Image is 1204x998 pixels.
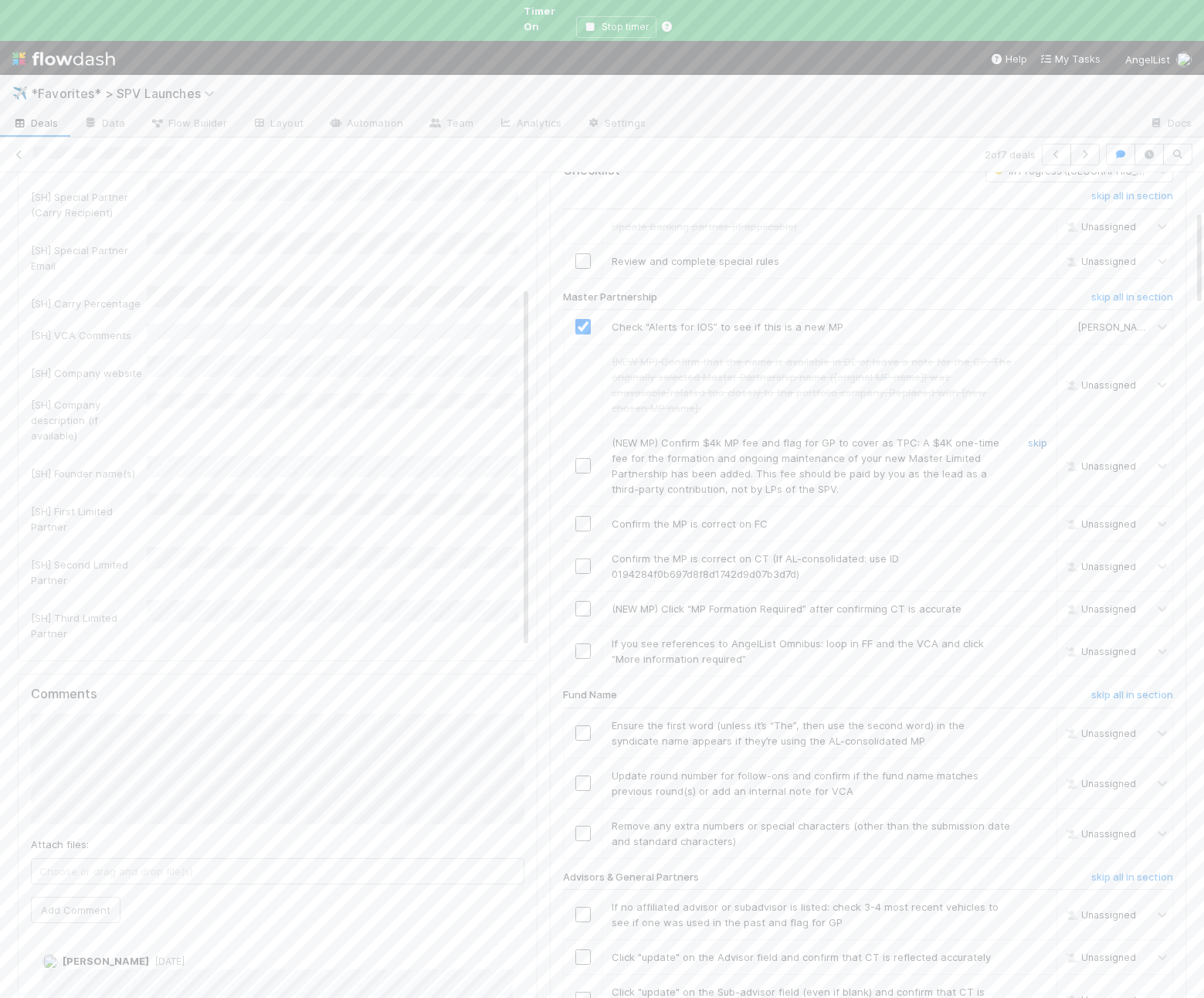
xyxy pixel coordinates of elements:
[1063,255,1136,266] span: Unassigned
[1063,646,1136,657] span: Unassigned
[1091,689,1173,701] h6: skip all in section
[137,112,239,137] a: Flow Builder
[31,328,147,343] div: [SH] VCA Comments
[31,557,147,588] div: [SH] Second Limited Partner
[612,719,965,747] span: Ensure the first word (unless it’s “The”, then use the second word) in the syndicate name appears...
[31,243,147,273] div: [SH] Special Partner Email
[990,51,1027,66] div: Help
[63,955,149,967] span: [PERSON_NAME]
[31,897,120,923] button: Add Comment
[486,112,574,137] a: Analytics
[612,820,1010,847] span: Remove any extra numbers or special characters (other than the submission date and standard chara...
[1063,379,1136,391] span: Unassigned
[149,956,185,967] span: [DATE]
[12,87,28,100] span: ✈️
[612,951,991,963] span: Click "update" on the Advisor field and confirm that CT is reflected accurately
[150,115,227,131] span: Flow Builder
[991,165,1165,177] span: In Progress ([GEOGRAPHIC_DATA])
[42,954,58,969] img: avatar_8fe3758e-7d23-4e6b-a9f5-b81892974716.png
[31,296,147,311] div: [SH] Carry Percentage
[1063,220,1136,232] span: Unassigned
[524,5,555,32] span: Timer On
[612,355,1012,414] span: (NEW MP) Confirm that the name is available in DE or leave a note for the GP: The originally sele...
[1040,53,1101,65] span: My Tasks
[1091,291,1173,310] a: skip all in section
[1091,190,1173,202] h6: skip all in section
[1091,689,1173,708] a: skip all in section
[31,397,147,443] div: [SH] Company description (if available)
[415,112,486,137] a: Team
[1125,53,1170,66] span: AngelList
[612,255,779,267] span: Review and complete special rules
[985,147,1036,162] span: 2 of 7 deals
[1063,460,1136,472] span: Unassigned
[31,189,147,220] div: [SH] Special Partner (Carry Recipient)
[31,365,147,381] div: [SH] Company website
[612,436,999,495] span: (NEW MP) Confirm $4k MP fee and flag for GP to cover as TPC: A $4K one-time fee for the formation...
[1091,871,1173,890] a: skip all in section
[1091,190,1173,209] a: skip all in section
[31,86,222,101] span: *Favorites* > SPV Launches
[1176,52,1192,67] img: avatar_b18de8e2-1483-4e81-aa60-0a3d21592880.png
[612,603,962,615] span: (NEW MP) Click “MP Formation Required” after confirming CT is accurate
[1078,321,1154,333] span: [PERSON_NAME]
[1040,51,1101,66] a: My Tasks
[1063,827,1136,839] span: Unassigned
[563,689,617,701] h6: Fund Name
[31,504,147,535] div: [SH] First Limited Partner
[563,291,657,304] h6: Master Partnership
[1063,518,1136,530] span: Unassigned
[31,837,89,852] label: Attach files:
[71,112,137,137] a: Data
[239,112,316,137] a: Layout
[612,769,978,797] span: Update round number for follow-ons and confirm if the fund name matches previous round(s) or add ...
[1063,952,1136,963] span: Unassigned
[1028,436,1047,449] a: skip
[31,687,524,702] h5: Comments
[524,3,570,34] span: Timer On
[316,112,415,137] a: Automation
[1063,561,1136,572] span: Unassigned
[576,16,656,38] button: Stop timer
[12,46,115,72] img: logo-inverted-e16ddd16eac7371096b0.svg
[12,115,59,131] span: Deals
[612,518,768,530] span: Confirm the MP is correct on FC
[612,901,999,928] span: If no affiliated advisor or subadvisor is listed: check 3-4 most recent vehicles to see if one wa...
[1091,871,1173,884] h6: skip all in section
[1091,291,1173,304] h6: skip all in section
[31,610,147,641] div: [SH] Third Limited Partner
[574,112,658,137] a: Settings
[31,466,147,481] div: [SH] Founder name(s)
[1063,603,1136,615] span: Unassigned
[1063,321,1076,333] img: avatar_b18de8e2-1483-4e81-aa60-0a3d21592880.png
[612,552,899,580] span: Confirm the MP is correct on CT (If AL-consolidated: use ID 0194284f0b697d8f8d1742d9d07b3d7d)
[32,859,524,884] span: Choose or drag and drop file(s)
[1063,727,1136,738] span: Unassigned
[563,871,699,884] h6: Advisors & General Partners
[612,637,984,665] span: If you see references to AngelList Omnibus: loop in FF and the VCA and click “More information re...
[1063,909,1136,921] span: Unassigned
[612,220,797,233] span: Update banking partner (if applicable)
[612,321,843,333] span: Check “Alerts for IOS” to see if this is a new MP
[1063,777,1136,789] span: Unassigned
[1137,112,1204,137] a: Docs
